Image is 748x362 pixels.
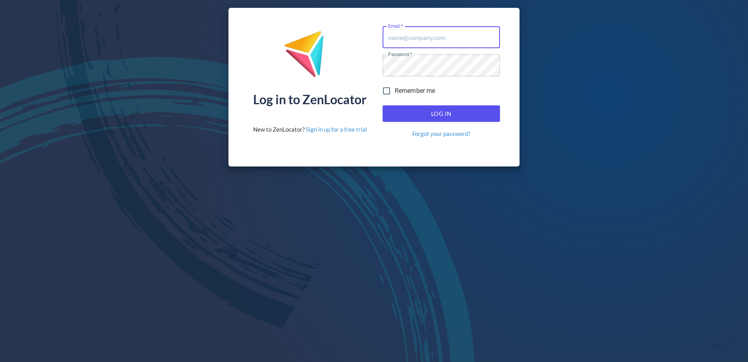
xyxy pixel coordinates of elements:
img: ZenLocator [284,31,336,83]
div: New to ZenLocator? [253,125,367,134]
span: Log In [391,109,491,119]
iframe: Toggle Customer Support [709,323,732,346]
div: Log in to ZenLocator [253,93,367,106]
a: Forgot your password? [412,130,470,138]
button: Log In [383,105,500,122]
input: name@company.com [383,26,500,48]
a: Sign in up for a free trial [306,126,367,133]
span: Remember me [395,86,435,96]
